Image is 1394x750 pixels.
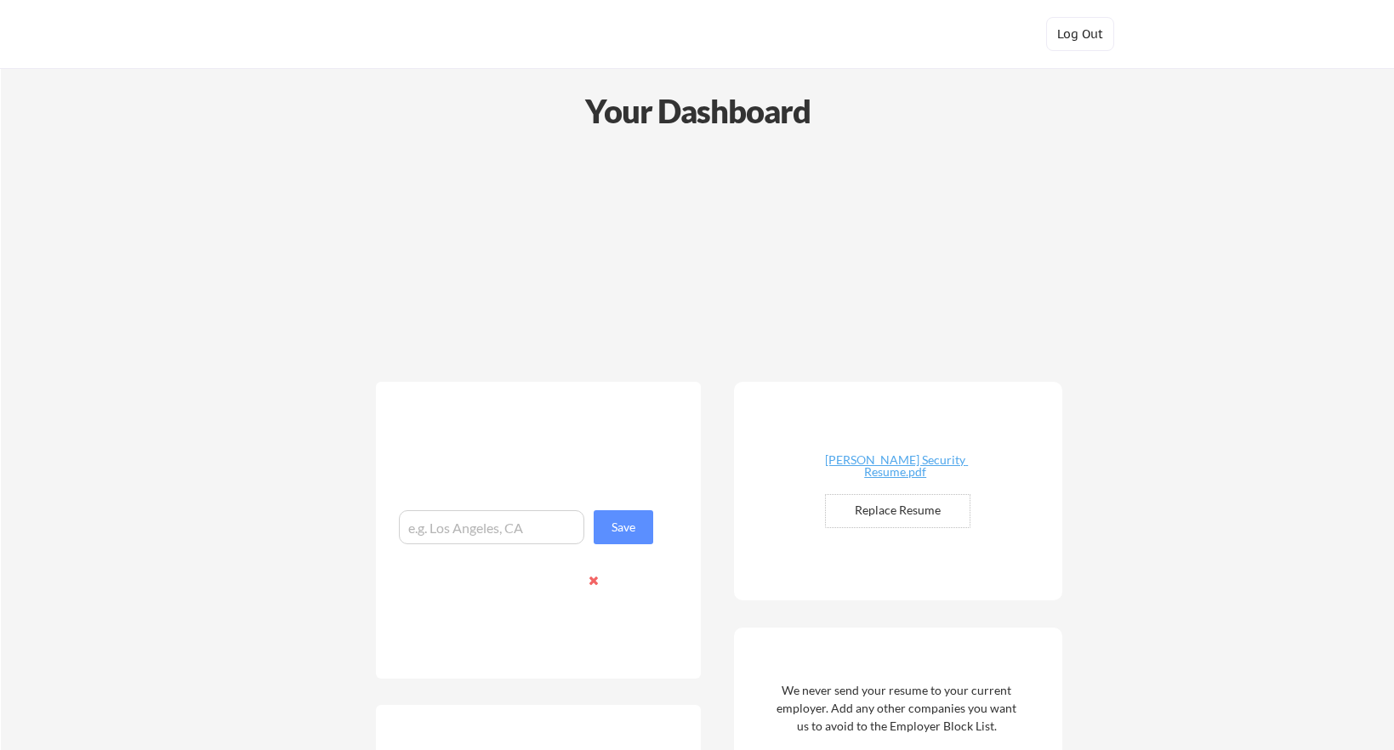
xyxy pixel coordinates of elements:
input: e.g. Los Angeles, CA [399,510,584,544]
div: Your Dashboard [2,87,1394,135]
button: Log Out [1046,17,1114,51]
a: [PERSON_NAME] Security Resume.pdf [794,454,997,480]
div: [PERSON_NAME] Security Resume.pdf [794,454,997,478]
div: We never send your resume to your current employer. Add any other companies you want us to avoid ... [776,681,1018,735]
button: Save [594,510,653,544]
